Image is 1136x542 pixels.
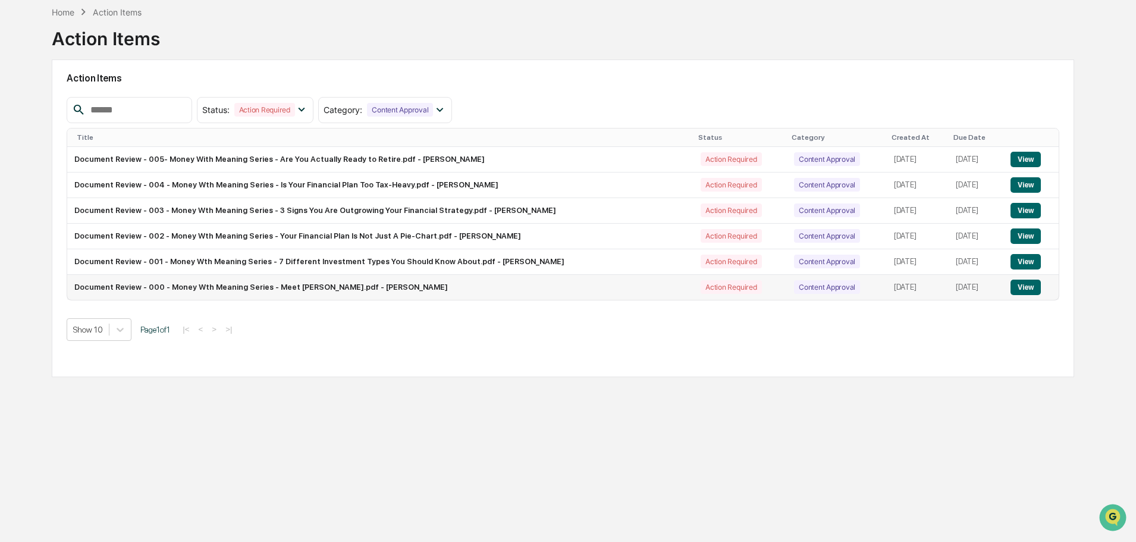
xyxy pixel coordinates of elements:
div: Content Approval [794,203,860,217]
span: Pylon [118,202,144,211]
h2: Action Items [67,73,1059,84]
td: [DATE] [887,147,949,173]
td: [DATE] [949,224,1003,249]
div: Action Required [234,103,295,117]
button: View [1011,203,1041,218]
div: Action Required [701,255,761,268]
td: [DATE] [949,147,1003,173]
span: Status : [202,105,230,115]
button: >| [222,324,236,334]
td: [DATE] [887,173,949,198]
div: 🗄️ [86,151,96,161]
span: Category : [324,105,362,115]
button: View [1011,280,1041,295]
td: Document Review - 004 - Money Wth Meaning Series - Is Your Financial Plan Too Tax-Heavy.pdf - [PE... [67,173,693,198]
div: Home [52,7,74,17]
div: Title [77,133,689,142]
div: Action Required [701,203,761,217]
div: Action Items [93,7,142,17]
p: How can we help? [12,25,216,44]
td: [DATE] [949,198,1003,224]
td: [DATE] [887,275,949,300]
button: > [208,324,220,334]
button: |< [179,324,193,334]
div: 🔎 [12,174,21,183]
td: Document Review - 005- Money With Meaning Series - Are You Actually Ready to Retire.pdf - [PERSON... [67,147,693,173]
div: Action Required [701,152,761,166]
a: View [1011,231,1041,240]
button: Start new chat [202,95,216,109]
a: 🗄️Attestations [81,145,152,167]
div: Content Approval [794,255,860,268]
div: Due Date [953,133,999,142]
td: [DATE] [949,275,1003,300]
div: Category [792,133,882,142]
input: Clear [31,54,196,67]
div: 🖐️ [12,151,21,161]
button: View [1011,152,1041,167]
td: Document Review - 003 - Money Wth Meaning Series - 3 Signs You Are Outgrowing Your Financial Stra... [67,198,693,224]
span: Preclearance [24,150,77,162]
button: View [1011,228,1041,244]
a: 🖐️Preclearance [7,145,81,167]
span: Attestations [98,150,148,162]
a: Powered byPylon [84,201,144,211]
span: Data Lookup [24,173,75,184]
button: < [195,324,207,334]
div: Content Approval [794,152,860,166]
td: [DATE] [887,198,949,224]
button: View [1011,177,1041,193]
div: Action Required [701,178,761,192]
a: View [1011,257,1041,266]
div: Action Items [52,18,160,49]
a: View [1011,283,1041,292]
td: Document Review - 000 - Money Wth Meaning Series - Meet [PERSON_NAME].pdf - [PERSON_NAME] [67,275,693,300]
div: Status [698,133,782,142]
a: View [1011,206,1041,215]
div: Content Approval [794,178,860,192]
div: Start new chat [40,91,195,103]
div: Content Approval [794,280,860,294]
td: [DATE] [887,249,949,275]
a: 🔎Data Lookup [7,168,80,189]
div: Content Approval [367,103,433,117]
td: [DATE] [949,249,1003,275]
span: Page 1 of 1 [140,325,170,334]
td: Document Review - 001 - Money Wth Meaning Series - 7 Different Investment Types You Should Know A... [67,249,693,275]
td: [DATE] [887,224,949,249]
a: View [1011,180,1041,189]
div: We're available if you need us! [40,103,150,112]
iframe: Open customer support [1098,503,1130,535]
div: Content Approval [794,229,860,243]
a: View [1011,155,1041,164]
img: 1746055101610-c473b297-6a78-478c-a979-82029cc54cd1 [12,91,33,112]
button: View [1011,254,1041,270]
td: Document Review - 002 - Money Wth Meaning Series - Your Financial Plan Is Not Just A Pie-Chart.pd... [67,224,693,249]
td: [DATE] [949,173,1003,198]
div: Created At [892,133,944,142]
div: Action Required [701,229,761,243]
div: Action Required [701,280,761,294]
